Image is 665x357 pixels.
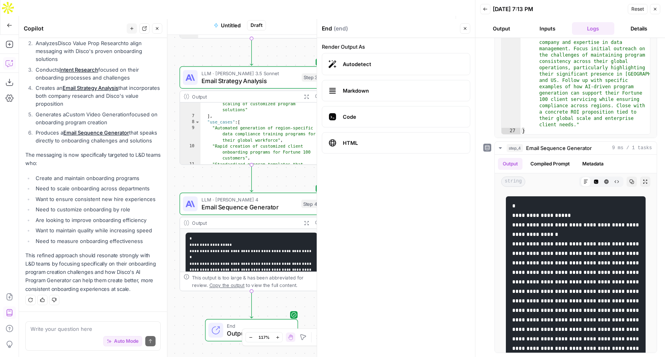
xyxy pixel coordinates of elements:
span: Autodetect [343,60,464,68]
span: ( end ) [334,25,348,32]
div: Output [192,219,298,227]
li: Produces a that speaks directly to onboarding challenges and solutions [34,129,161,144]
li: Analyzes to align messaging with Disco's proven onboarding solutions [34,39,161,63]
button: Reset [628,4,648,14]
li: Need to measure onboarding effectiveness [34,237,161,245]
span: Untitled [221,21,241,29]
li: Want to maintain quality while increasing speed [34,226,161,234]
button: Output [480,22,523,35]
li: Generates a focused on onboarding program creation [34,110,161,126]
span: 9 ms / 1 tasks [612,144,652,152]
span: Email Sequence Generator [526,144,592,152]
button: Untitled [209,19,245,32]
div: Step 3 [302,73,319,82]
div: EndOutput [180,319,324,341]
span: Auto Mode [114,338,139,345]
div: 27 [502,128,521,134]
label: Render Output As [322,43,470,51]
span: Disco Value Prop Research [58,40,124,46]
span: 117% [258,334,270,340]
div: 10 [180,143,201,161]
span: Draft [251,22,262,29]
div: Step 4 [301,199,319,208]
span: Markdown [343,87,464,95]
span: HTML [343,139,464,147]
div: 9 [180,125,201,144]
button: Metadata [578,158,608,170]
div: LLM · [PERSON_NAME] 3.5 SonnetEmail Strategy AnalysisStep 3Output scaling of customized program s... [180,66,324,165]
div: 26 [502,20,521,128]
span: Code [343,113,464,121]
a: Intent Research [59,66,98,73]
div: 7 [180,113,201,119]
div: 11 [180,161,201,186]
div: This output is too large & has been abbreviated for review. to view the full content. [192,274,319,289]
span: Email Strategy Analysis [201,76,298,85]
span: Reset [631,6,644,13]
a: Email Strategy Analysis [63,85,118,91]
li: Need to customize onboarding by role [34,205,161,213]
g: Edge from step_3 to step_4 [250,165,253,192]
span: Copy the output [209,282,245,288]
span: Custom Video Generation [66,111,129,118]
li: Are looking to improve onboarding efficiency [34,216,161,224]
a: Email Sequence Generator [63,129,129,136]
div: 8 [180,119,201,125]
li: Conducts focused on their onboarding processes and challenges [34,66,161,82]
g: Edge from step_4 to end [250,291,253,318]
span: LLM · [PERSON_NAME] 3.5 Sonnet [201,70,298,77]
div: Output [192,93,298,100]
div: End [322,25,458,32]
div: 9 ms / 1 tasks [495,155,657,353]
li: Need to scale onboarding across departments [34,184,161,192]
button: Auto Mode [103,336,142,346]
span: LLM · [PERSON_NAME] 4 [201,196,298,203]
button: 9 ms / 1 tasks [495,142,657,154]
button: Logs [572,22,615,35]
p: This refined approach should resonate strongly with L&D teams by focusing specifically on their o... [25,251,161,293]
p: The messaging is now specifically targeted to L&D teams who: [25,151,161,167]
li: Want to ensure consistent new hire experiences [34,195,161,203]
button: Details [617,22,660,35]
span: Toggle code folding, rows 8 through 13 [195,119,200,125]
span: string [501,177,525,187]
li: Creates an that incorporates both company research and Disco's value proposition [34,84,161,108]
button: Inputs [526,22,569,35]
button: Output [498,158,522,170]
span: Email Sequence Generator [201,202,298,211]
span: step_4 [507,144,523,152]
g: Edge from step_2 to step_3 [250,38,253,65]
li: Create and maintain onboarding programs [34,174,161,182]
button: Compiled Prompt [526,158,574,170]
span: Output [227,329,290,338]
span: End [227,322,290,330]
div: Copilot [24,25,124,32]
